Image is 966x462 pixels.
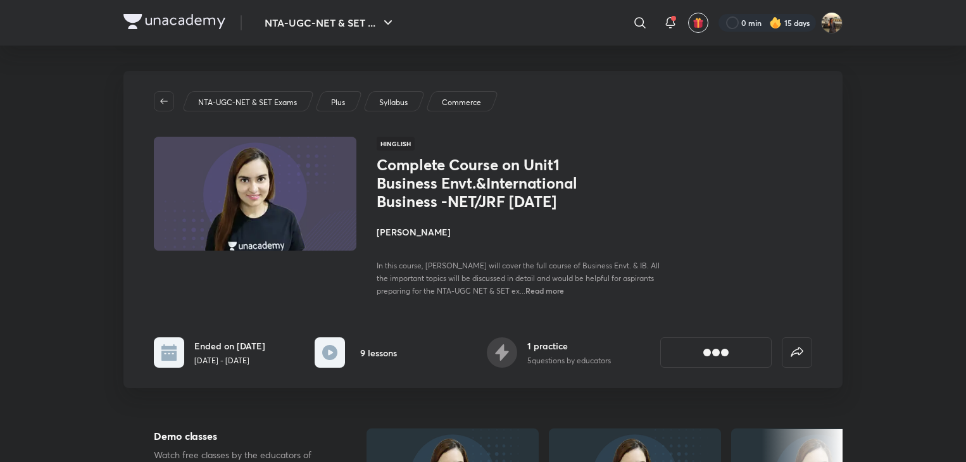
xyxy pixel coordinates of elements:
[527,355,611,366] p: 5 questions by educators
[660,337,772,368] button: [object Object]
[198,97,297,108] p: NTA-UGC-NET & SET Exams
[693,17,704,28] img: avatar
[152,135,358,252] img: Thumbnail
[194,355,265,366] p: [DATE] - [DATE]
[442,97,481,108] p: Commerce
[527,339,611,353] h6: 1 practice
[377,137,415,151] span: Hinglish
[377,97,410,108] a: Syllabus
[329,97,348,108] a: Plus
[377,156,584,210] h1: Complete Course on Unit1 Business Envt.&International Business -NET/JRF [DATE]
[525,285,564,296] span: Read more
[688,13,708,33] button: avatar
[123,14,225,32] a: Company Logo
[123,14,225,29] img: Company Logo
[379,97,408,108] p: Syllabus
[377,261,660,296] span: In this course, [PERSON_NAME] will cover the full course of Business Envt. & IB. All the importan...
[377,225,660,239] h4: [PERSON_NAME]
[360,346,397,359] h6: 9 lessons
[196,97,299,108] a: NTA-UGC-NET & SET Exams
[440,97,484,108] a: Commerce
[821,12,843,34] img: Soumya singh
[331,97,345,108] p: Plus
[154,428,326,444] h5: Demo classes
[782,337,812,368] button: false
[194,339,265,353] h6: Ended on [DATE]
[769,16,782,29] img: streak
[257,10,403,35] button: NTA-UGC-NET & SET ...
